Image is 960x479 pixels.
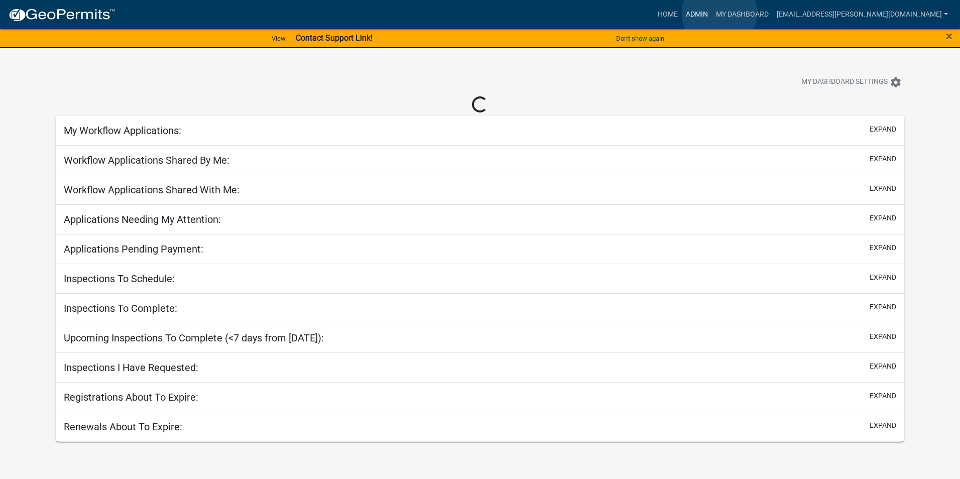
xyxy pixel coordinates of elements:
button: expand [870,331,896,342]
button: My Dashboard Settingssettings [793,72,910,92]
h5: Applications Needing My Attention: [64,213,221,225]
button: expand [870,302,896,312]
button: expand [870,272,896,283]
span: × [946,29,952,43]
a: View [268,30,290,47]
button: Close [946,30,952,42]
a: Home [654,5,682,24]
h5: Renewals About To Expire: [64,421,182,433]
button: expand [870,391,896,401]
button: expand [870,213,896,223]
h5: Upcoming Inspections To Complete (<7 days from [DATE]): [64,332,324,344]
button: Don't show again [612,30,668,47]
h5: Registrations About To Expire: [64,391,198,403]
a: My Dashboard [712,5,773,24]
h5: Inspections To Complete: [64,302,177,314]
button: expand [870,183,896,194]
button: expand [870,361,896,372]
span: My Dashboard Settings [801,76,888,88]
button: expand [870,243,896,253]
i: settings [890,76,902,88]
h5: Applications Pending Payment: [64,243,203,255]
button: expand [870,420,896,431]
h5: My Workflow Applications: [64,125,181,137]
button: expand [870,154,896,164]
a: [EMAIL_ADDRESS][PERSON_NAME][DOMAIN_NAME] [773,5,952,24]
h5: Inspections To Schedule: [64,273,175,285]
strong: Contact Support Link! [296,33,373,43]
h5: Workflow Applications Shared With Me: [64,184,239,196]
a: Admin [682,5,712,24]
button: expand [870,124,896,135]
h5: Inspections I Have Requested: [64,362,198,374]
h5: Workflow Applications Shared By Me: [64,154,229,166]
